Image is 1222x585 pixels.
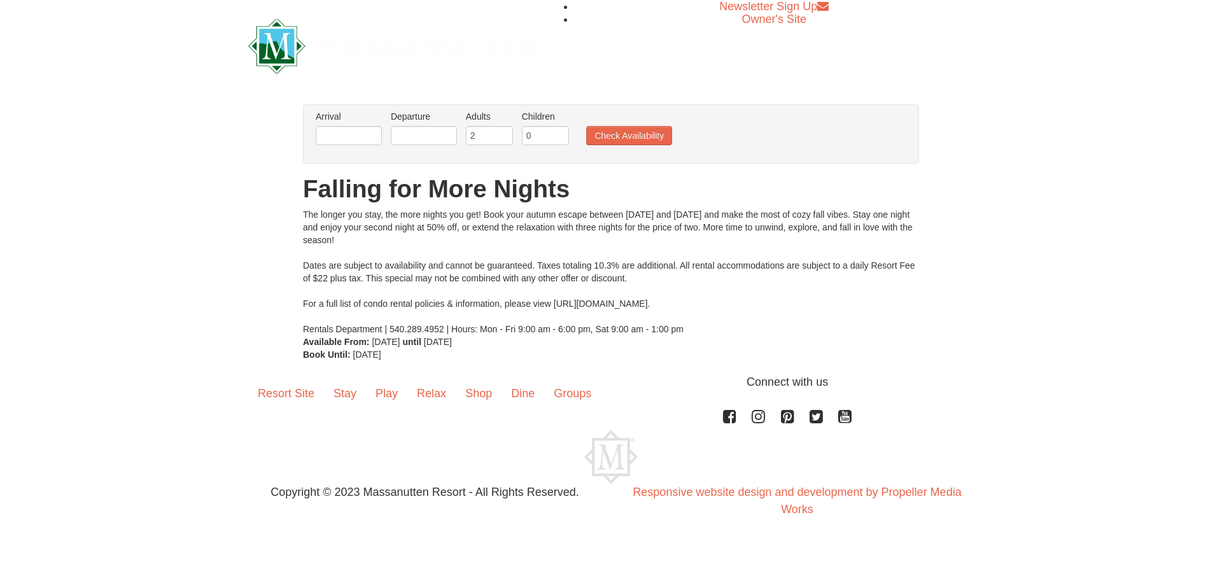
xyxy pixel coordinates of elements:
a: Shop [456,374,502,413]
p: Connect with us [248,374,974,391]
span: [DATE] [353,349,381,360]
strong: Book Until: [303,349,351,360]
a: Stay [324,374,366,413]
span: [DATE] [424,337,452,347]
a: Play [366,374,407,413]
div: The longer you stay, the more nights you get! Book your autumn escape between [DATE] and [DATE] a... [303,208,919,335]
h1: Falling for More Nights [303,176,919,202]
img: Massanutten Resort Logo [248,18,540,74]
a: Resort Site [248,374,324,413]
label: Departure [391,110,457,123]
label: Arrival [316,110,382,123]
img: Massanutten Resort Logo [584,430,638,484]
a: Groups [544,374,601,413]
a: Relax [407,374,456,413]
strong: Available From: [303,337,370,347]
a: Owner's Site [742,13,806,25]
strong: until [402,337,421,347]
label: Adults [466,110,513,123]
p: Copyright © 2023 Massanutten Resort - All Rights Reserved. [239,484,611,501]
label: Children [522,110,569,123]
a: Massanutten Resort [248,29,540,59]
a: Responsive website design and development by Propeller Media Works [633,486,961,516]
span: [DATE] [372,337,400,347]
a: Dine [502,374,544,413]
button: Check Availability [586,126,672,145]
